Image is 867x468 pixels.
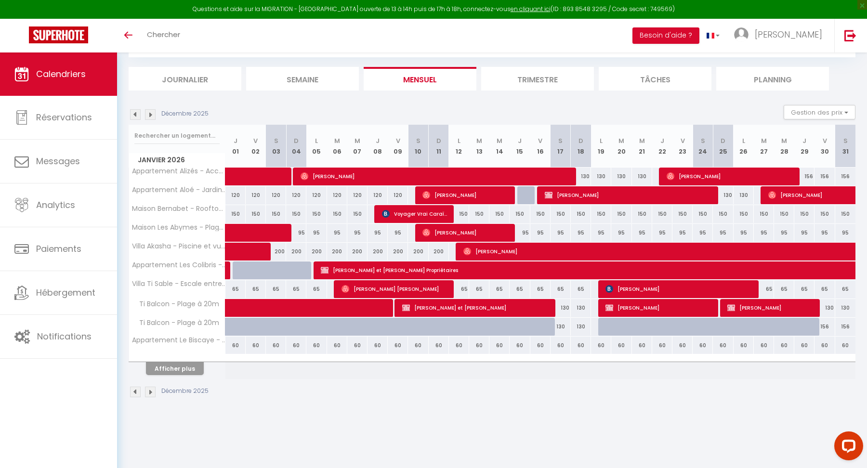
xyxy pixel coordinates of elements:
[469,337,489,354] div: 60
[814,224,835,242] div: 95
[632,125,652,168] th: 21
[376,136,380,145] abbr: J
[693,224,713,242] div: 95
[571,280,591,298] div: 65
[416,136,420,145] abbr: S
[355,136,360,145] abbr: M
[551,337,571,354] div: 60
[131,337,227,344] span: Appartement Le Biscaye - Au coeur de [GEOGRAPHIC_DATA]
[131,261,227,269] span: Appartement Les Colibris - Accès plage direct
[774,224,794,242] div: 95
[755,28,822,40] span: [PERSON_NAME]
[327,224,347,242] div: 95
[306,186,327,204] div: 120
[518,136,522,145] abbr: J
[29,26,88,43] img: Super Booking
[754,205,774,223] div: 150
[591,168,611,185] div: 130
[342,280,449,298] span: [PERSON_NAME] [PERSON_NAME]
[814,280,835,298] div: 65
[131,280,227,287] span: Villa Ti Sable - Escale entre mer et nature
[327,205,347,223] div: 150
[530,224,551,242] div: 95
[347,224,368,242] div: 95
[131,186,227,194] span: Appartement Aloé - Jardin et accès plage direct
[814,205,835,223] div: 150
[652,224,672,242] div: 95
[388,186,408,204] div: 120
[571,224,591,242] div: 95
[388,243,408,260] div: 200
[286,125,306,168] th: 04
[571,337,591,354] div: 60
[835,337,855,354] div: 60
[774,337,794,354] div: 60
[368,243,388,260] div: 200
[368,224,388,242] div: 95
[510,337,530,354] div: 60
[253,136,258,145] abbr: V
[802,136,806,145] abbr: J
[672,224,693,242] div: 95
[835,318,855,336] div: 156
[611,337,631,354] div: 60
[510,224,530,242] div: 95
[246,186,266,204] div: 120
[489,125,510,168] th: 14
[545,186,713,204] span: [PERSON_NAME]
[449,205,469,223] div: 150
[225,125,246,168] th: 01
[835,280,855,298] div: 65
[639,136,645,145] abbr: M
[347,125,368,168] th: 07
[632,337,652,354] div: 60
[37,330,92,342] span: Notifications
[396,136,400,145] abbr: V
[469,205,489,223] div: 150
[578,136,583,145] abbr: D
[784,105,855,119] button: Gestion des prix
[131,224,227,231] span: Maison Les Abymes - Plage à 50m
[734,27,749,42] img: ...
[754,224,774,242] div: 95
[605,299,713,317] span: [PERSON_NAME]
[754,125,774,168] th: 27
[489,337,510,354] div: 60
[774,280,794,298] div: 65
[347,243,368,260] div: 200
[558,136,563,145] abbr: S
[327,125,347,168] th: 06
[131,205,227,212] span: Maison Bernabet - Rooftop vue [GEOGRAPHIC_DATA]
[652,205,672,223] div: 150
[274,136,278,145] abbr: S
[618,136,624,145] abbr: M
[225,205,246,223] div: 150
[134,127,220,144] input: Rechercher un logement...
[835,168,855,185] div: 156
[605,280,754,298] span: [PERSON_NAME]
[794,168,814,185] div: 156
[161,109,209,118] p: Décembre 2025
[530,280,551,298] div: 65
[814,168,835,185] div: 156
[681,136,685,145] abbr: V
[591,337,611,354] div: 60
[835,125,855,168] th: 31
[761,136,767,145] abbr: M
[476,136,482,145] abbr: M
[161,387,209,396] p: Décembre 2025
[266,186,286,204] div: 120
[286,186,306,204] div: 120
[429,243,449,260] div: 200
[781,136,787,145] abbr: M
[497,136,502,145] abbr: M
[449,125,469,168] th: 12
[469,125,489,168] th: 13
[652,337,672,354] div: 60
[36,155,80,167] span: Messages
[301,167,570,185] span: [PERSON_NAME]
[713,337,733,354] div: 60
[327,186,347,204] div: 120
[469,280,489,298] div: 65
